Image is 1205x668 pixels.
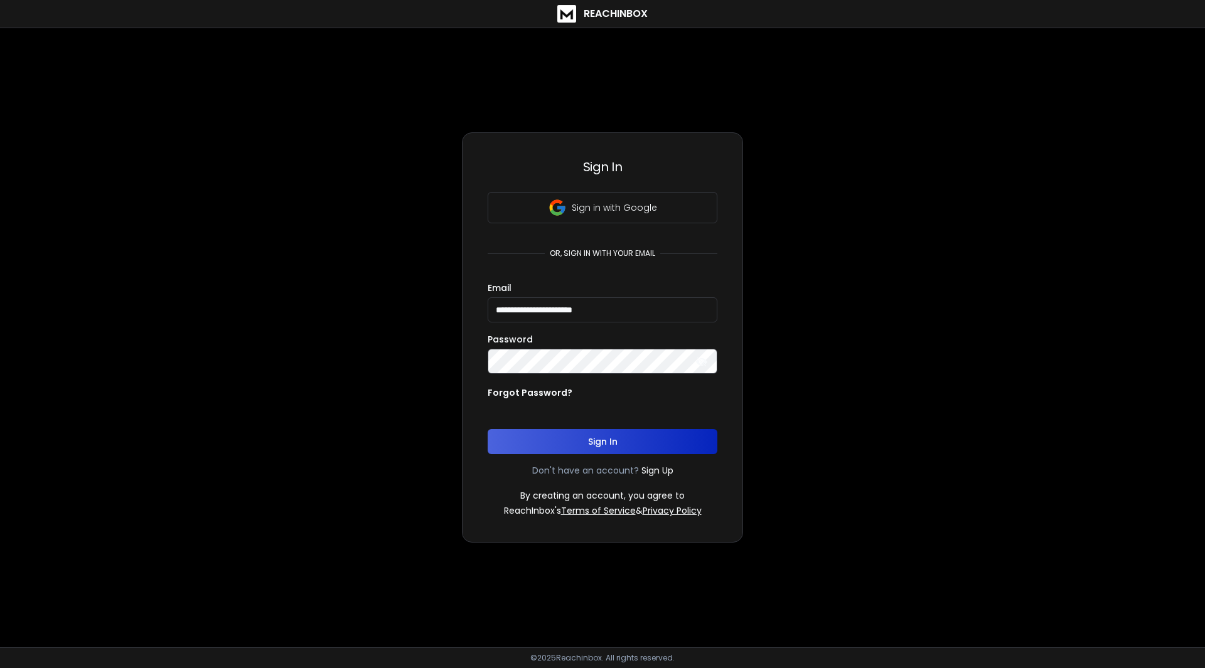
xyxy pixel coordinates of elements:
[520,489,685,502] p: By creating an account, you agree to
[584,6,648,21] h1: ReachInbox
[488,429,717,454] button: Sign In
[488,158,717,176] h3: Sign In
[488,386,572,399] p: Forgot Password?
[557,5,648,23] a: ReachInbox
[532,464,639,477] p: Don't have an account?
[572,201,657,214] p: Sign in with Google
[488,284,511,292] label: Email
[504,504,702,517] p: ReachInbox's &
[561,504,636,517] a: Terms of Service
[643,504,702,517] a: Privacy Policy
[530,653,675,663] p: © 2025 Reachinbox. All rights reserved.
[488,192,717,223] button: Sign in with Google
[545,248,660,258] p: or, sign in with your email
[488,335,533,344] label: Password
[557,5,576,23] img: logo
[641,464,673,477] a: Sign Up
